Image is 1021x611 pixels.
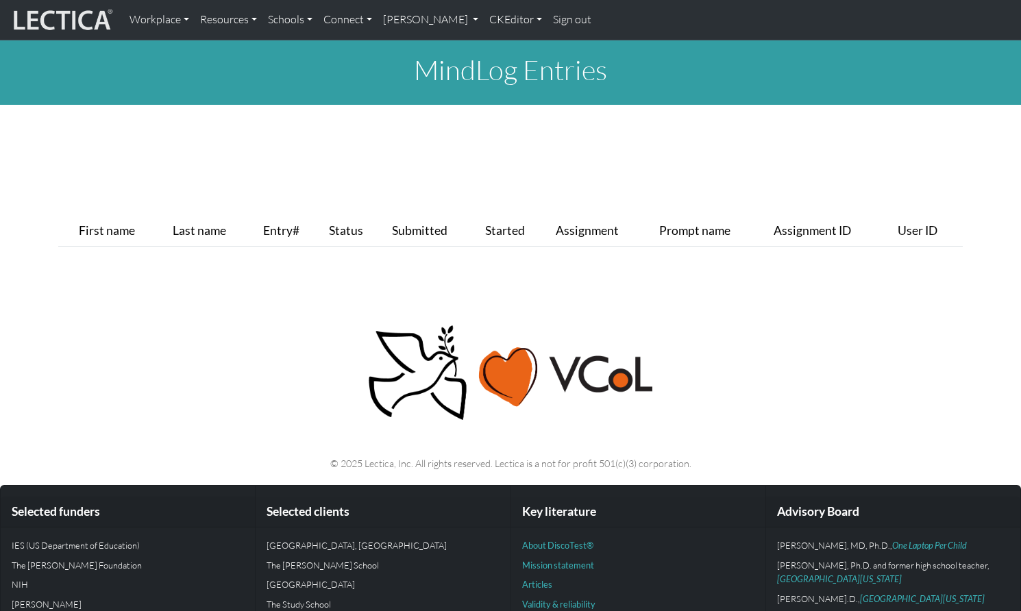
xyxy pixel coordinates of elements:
a: Schools [262,5,318,34]
th: First name [73,216,167,247]
img: Peace, love, VCoL [364,323,657,423]
div: Selected funders [1,497,255,527]
th: User ID [892,216,963,247]
a: Workplace [124,5,195,34]
p: The [PERSON_NAME] Foundation [12,558,244,572]
th: Last name [167,216,257,247]
th: Status [323,216,386,247]
th: Assignment [550,216,654,247]
p: [PERSON_NAME].D., [777,592,1009,606]
a: Articles [522,579,552,590]
p: [PERSON_NAME], Ph.D. and former high school teacher, [777,558,1009,586]
div: Selected clients [256,497,510,527]
a: About DiscoTest® [522,540,593,551]
a: Connect [318,5,378,34]
p: IES (US Department of Education) [12,538,244,552]
div: Advisory Board [766,497,1020,527]
th: Submitted [386,216,479,247]
p: NIH [12,577,244,591]
a: Resources [195,5,262,34]
p: [PERSON_NAME], MD, Ph.D., [777,538,1009,552]
th: Prompt name [654,216,769,247]
a: [GEOGRAPHIC_DATA][US_STATE] [860,593,985,604]
a: CKEditor [484,5,548,34]
p: [GEOGRAPHIC_DATA], [GEOGRAPHIC_DATA] [267,538,499,552]
p: [GEOGRAPHIC_DATA] [267,577,499,591]
a: [GEOGRAPHIC_DATA][US_STATE] [777,573,902,584]
a: [PERSON_NAME] [378,5,484,34]
p: The [PERSON_NAME] School [267,558,499,572]
div: Key literature [511,497,765,527]
p: © 2025 Lectica, Inc. All rights reserved. Lectica is a not for profit 501(c)(3) corporation. [66,456,955,471]
th: Assignment ID [768,216,891,247]
a: Sign out [548,5,597,34]
a: Mission statement [522,560,594,571]
p: [PERSON_NAME] [12,597,244,611]
th: Entry# [258,216,323,247]
img: lecticalive [10,7,113,33]
th: Started [480,216,550,247]
p: The Study School [267,597,499,611]
a: Validity & reliability [522,599,595,610]
a: One Laptop Per Child [892,540,967,551]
